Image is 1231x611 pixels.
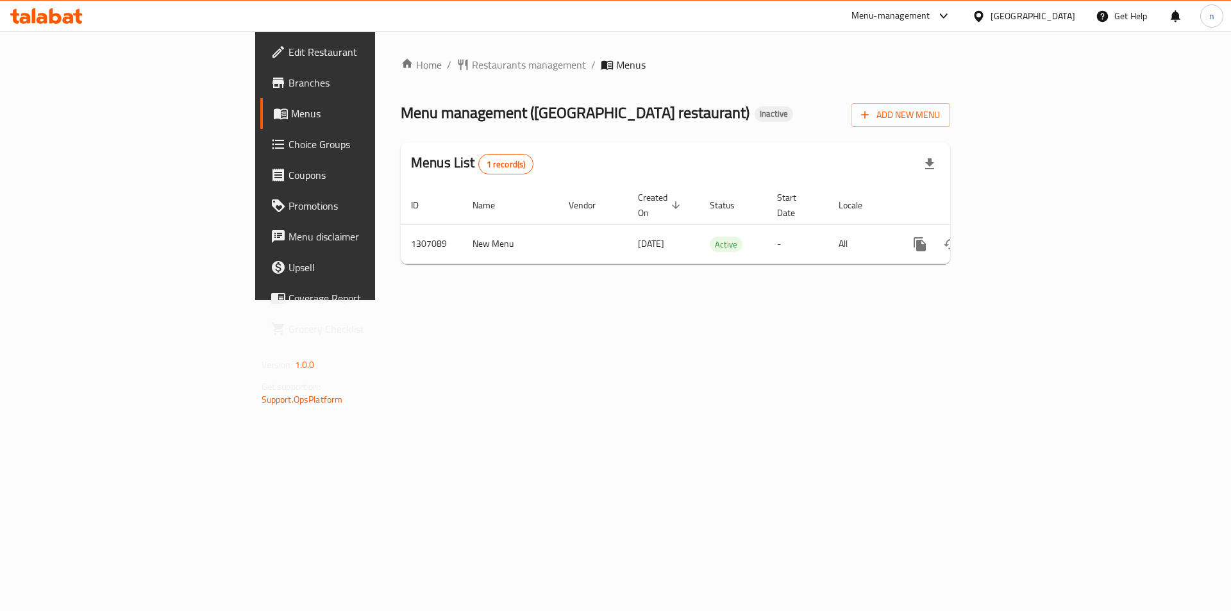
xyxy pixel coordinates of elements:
span: 1 record(s) [479,158,533,171]
span: Coupons [289,167,451,183]
span: Menus [291,106,451,121]
span: Menus [616,57,646,72]
div: Menu-management [851,8,930,24]
span: Choice Groups [289,137,451,152]
td: New Menu [462,224,558,264]
span: ID [411,197,435,213]
span: Locale [839,197,879,213]
table: enhanced table [401,186,1038,264]
span: Add New Menu [861,107,940,123]
a: Grocery Checklist [260,314,461,344]
div: Inactive [755,106,793,122]
span: Created On [638,190,684,221]
span: [DATE] [638,235,664,252]
span: Vendor [569,197,612,213]
button: Add New Menu [851,103,950,127]
div: Total records count [478,154,534,174]
a: Upsell [260,252,461,283]
a: Menu disclaimer [260,221,461,252]
a: Coupons [260,160,461,190]
span: Menu management ( [GEOGRAPHIC_DATA] restaurant ) [401,98,749,127]
span: Status [710,197,751,213]
li: / [591,57,596,72]
span: Name [473,197,512,213]
a: Coverage Report [260,283,461,314]
h2: Menus List [411,153,533,174]
span: Version: [262,356,293,373]
a: Branches [260,67,461,98]
span: n [1209,9,1214,23]
a: Choice Groups [260,129,461,160]
span: Branches [289,75,451,90]
a: Menus [260,98,461,129]
a: Promotions [260,190,461,221]
button: more [905,229,935,260]
span: Coverage Report [289,290,451,306]
th: Actions [894,186,1038,225]
span: Upsell [289,260,451,275]
span: Active [710,237,742,252]
button: Change Status [935,229,966,260]
span: Inactive [755,108,793,119]
td: - [767,224,828,264]
span: Promotions [289,198,451,213]
nav: breadcrumb [401,57,950,72]
div: Export file [914,149,945,180]
span: Restaurants management [472,57,586,72]
a: Support.OpsPlatform [262,391,343,408]
a: Restaurants management [456,57,586,72]
div: [GEOGRAPHIC_DATA] [991,9,1075,23]
a: Edit Restaurant [260,37,461,67]
span: Menu disclaimer [289,229,451,244]
span: Get support on: [262,378,321,395]
span: 1.0.0 [295,356,315,373]
span: Edit Restaurant [289,44,451,60]
span: Grocery Checklist [289,321,451,337]
td: All [828,224,894,264]
span: Start Date [777,190,813,221]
